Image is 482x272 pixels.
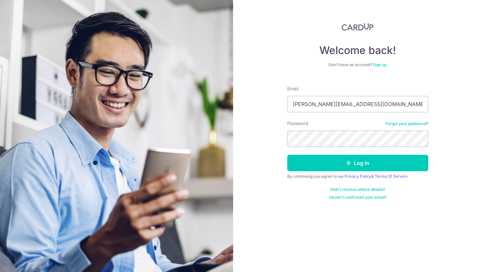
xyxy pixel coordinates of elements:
a: Privacy Policy [345,174,372,179]
a: Terms Of Service [375,174,408,179]
div: Don’t have an account? [287,62,428,67]
img: CardUp Logo [342,23,374,31]
a: Sign up [373,62,387,67]
a: Haven't confirmed your email? [329,195,387,200]
input: Enter your Email [287,96,428,112]
button: Log in [287,155,428,171]
label: Password [287,120,308,127]
a: Didn't receive unlock details? [330,187,385,192]
div: By continuing you agree to our & [287,174,428,179]
h4: Welcome back! [287,44,428,57]
a: Forgot your password? [386,121,428,126]
label: Email [287,85,298,92]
